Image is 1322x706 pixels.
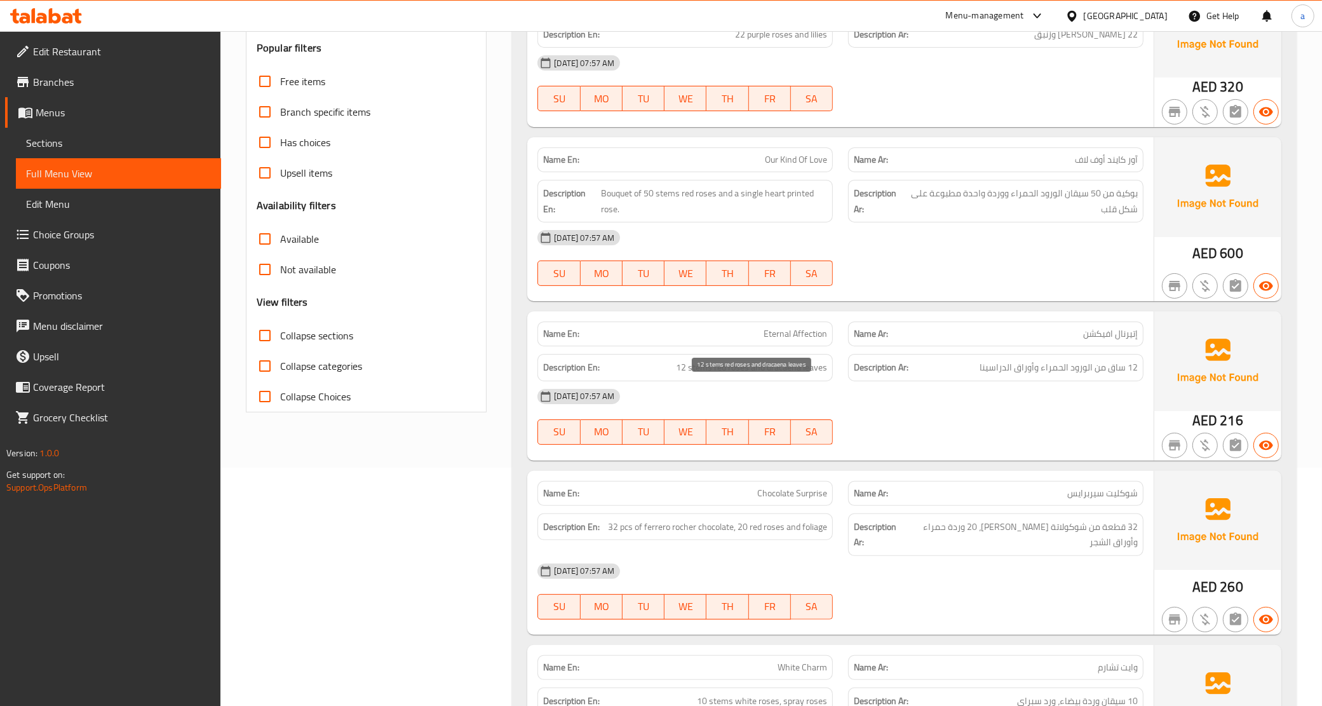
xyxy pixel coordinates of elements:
span: إتيرنال افيكشن [1083,327,1138,341]
span: [DATE] 07:57 AM [549,390,619,402]
button: Not has choices [1223,607,1248,632]
span: 216 [1220,408,1243,433]
button: Available [1253,99,1279,125]
span: Sections [26,135,211,151]
a: Choice Groups [5,219,221,250]
span: Upsell items [280,165,332,180]
span: Edit Menu [26,196,211,212]
button: TH [706,594,748,620]
span: Bouquet of 50 stems red roses and a single heart printed rose. [601,186,827,217]
a: Grocery Checklist [5,402,221,433]
strong: Description Ar: [854,519,902,550]
span: 600 [1220,241,1243,266]
span: 22 وردة بيربل وزنبق [1034,27,1138,43]
span: 1.0.0 [39,445,59,461]
button: TU [623,86,664,111]
span: SU [543,264,575,283]
span: Menu disclaimer [33,318,211,334]
span: Edit Restaurant [33,44,211,59]
span: 32 قطعة من شوكولاتة فيريرو روشيه، 20 وردة حمراء وأوراق الشجر [905,519,1138,550]
span: SU [543,423,575,441]
span: TH [712,264,743,283]
strong: Name En: [543,327,579,341]
a: Sections [16,128,221,158]
span: SA [796,90,828,108]
strong: Description En: [543,27,600,43]
button: FR [749,261,791,286]
button: MO [581,594,623,620]
button: Not has choices [1223,273,1248,299]
span: SA [796,597,828,616]
h3: Availability filters [257,198,336,213]
span: FR [754,90,786,108]
strong: Name Ar: [854,487,888,500]
span: بوكية من 50 سيقان الورود الحمراء ووردة واحدة مطبوعة على شكل قلب [905,186,1138,217]
span: WE [670,90,701,108]
span: Collapse categories [280,358,362,374]
button: Purchased item [1192,273,1218,299]
span: FR [754,264,786,283]
span: a [1300,9,1305,23]
span: Our Kind Of Love [765,153,827,166]
button: TU [623,419,664,445]
span: Free items [280,74,325,89]
button: MO [581,419,623,445]
span: Collapse sections [280,328,353,343]
span: 320 [1220,74,1243,99]
span: Coverage Report [33,379,211,395]
span: SU [543,597,575,616]
strong: Name En: [543,661,579,674]
span: Get support on: [6,466,65,483]
a: Support.OpsPlatform [6,479,87,496]
button: TH [706,86,748,111]
h3: Popular filters [257,41,476,55]
button: Not has choices [1223,99,1248,125]
div: [GEOGRAPHIC_DATA] [1084,9,1168,23]
span: وايت تشارم [1098,661,1138,674]
strong: Description En: [543,186,598,217]
span: MO [586,423,617,441]
a: Promotions [5,280,221,311]
span: MO [586,597,617,616]
span: White Charm [778,661,827,674]
span: Grocery Checklist [33,410,211,425]
span: 12 stems red roses and dracaena leaves [676,360,827,376]
button: TH [706,261,748,286]
span: WE [670,423,701,441]
button: WE [664,261,706,286]
a: Menu disclaimer [5,311,221,341]
span: آور كايند أوف لاف [1075,153,1138,166]
strong: Name En: [543,487,579,500]
button: SU [537,261,580,286]
button: FR [749,419,791,445]
button: FR [749,594,791,620]
button: WE [664,419,706,445]
button: SA [791,419,833,445]
button: Not branch specific item [1162,607,1187,632]
a: Coverage Report [5,372,221,402]
button: SU [537,594,580,620]
button: FR [749,86,791,111]
span: Chocolate Surprise [757,487,827,500]
button: Not has choices [1223,433,1248,458]
span: Upsell [33,349,211,364]
button: Available [1253,607,1279,632]
span: AED [1192,574,1217,599]
button: WE [664,594,706,620]
a: Edit Restaurant [5,36,221,67]
button: Purchased item [1192,99,1218,125]
a: Upsell [5,341,221,372]
span: [DATE] 07:57 AM [549,232,619,244]
img: Ae5nvW7+0k+MAAAAAElFTkSuQmCC [1154,137,1281,236]
span: Not available [280,262,336,277]
button: SU [537,86,580,111]
span: AED [1192,241,1217,266]
button: Available [1253,433,1279,458]
span: TU [628,264,659,283]
button: SU [537,419,580,445]
span: Menus [36,105,211,120]
span: Eternal Affection [764,327,827,341]
span: Full Menu View [26,166,211,181]
strong: Name Ar: [854,661,888,674]
span: 22 purple roses and lilies [735,27,827,43]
